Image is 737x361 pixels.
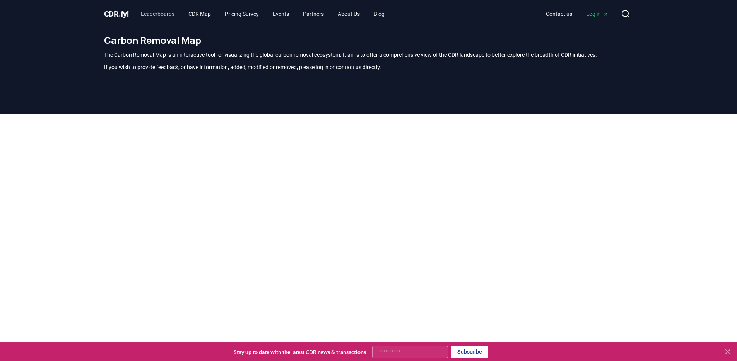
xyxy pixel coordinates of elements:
span: Log in [586,10,609,18]
a: Partners [297,7,330,21]
a: Log in [580,7,615,21]
a: Contact us [540,7,578,21]
a: About Us [332,7,366,21]
p: If you wish to provide feedback, or have information, added, modified or removed, please log in o... [104,63,633,71]
nav: Main [540,7,615,21]
nav: Main [135,7,391,21]
h1: Carbon Removal Map [104,34,633,46]
a: CDR.fyi [104,9,129,19]
a: CDR Map [182,7,217,21]
a: Blog [368,7,391,21]
a: Events [267,7,295,21]
a: Leaderboards [135,7,181,21]
span: CDR fyi [104,9,129,19]
a: Pricing Survey [219,7,265,21]
span: . [118,9,121,19]
p: The Carbon Removal Map is an interactive tool for visualizing the global carbon removal ecosystem... [104,51,633,59]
